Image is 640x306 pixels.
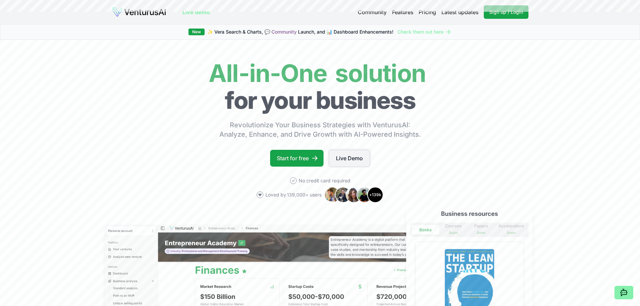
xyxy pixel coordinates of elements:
a: Community [358,8,387,16]
img: Avatar 1 [324,187,340,203]
img: Avatar 2 [335,187,351,203]
a: Latest updates [441,8,478,16]
span: ✨ Vera Search & Charts, 💬 Launch, and 📊 Dashboard Enhancements! [207,29,393,35]
img: Avatar 3 [346,187,362,203]
a: Start for free [270,150,324,167]
div: New [188,29,205,35]
span: Sign up / Login [489,9,523,15]
a: Live demo [182,8,210,16]
a: Community [271,29,297,35]
img: Avatar 4 [356,187,373,203]
a: Live Demo [329,150,370,167]
img: logo [112,7,166,17]
a: Check them out here [397,29,452,35]
a: Features [392,8,413,16]
a: Sign up / Login [484,5,528,19]
a: Pricing [419,8,436,16]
